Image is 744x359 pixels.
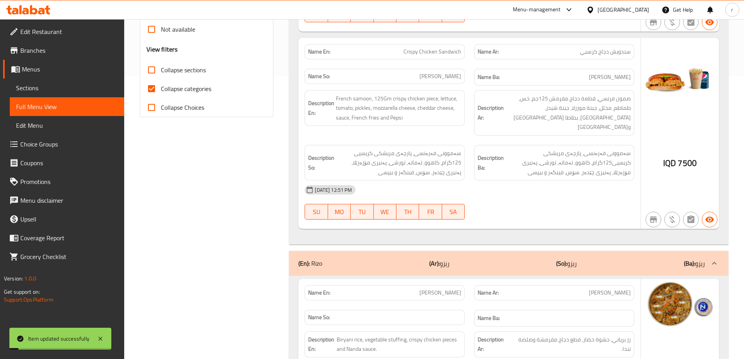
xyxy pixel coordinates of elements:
strong: Description So: [308,153,334,172]
span: Coupons [20,158,118,168]
span: WE [377,206,393,218]
span: MO [331,9,348,20]
a: Branches [3,41,124,60]
span: [DATE] 12:51 PM [312,186,355,194]
span: Biryani rice, vegetable stuffing, crispy chicken pieces and Nanda sauce. [337,335,461,354]
span: FR [422,206,439,218]
button: Purchased item [664,14,680,30]
strong: Name Ar: [478,289,499,297]
span: [PERSON_NAME] [589,289,631,297]
a: Sections [10,79,124,97]
span: [PERSON_NAME] [419,289,461,297]
span: Menus [22,64,118,74]
span: French samoon, 125Gm crispy chicken piece, lettuce, tomato, pickles, mozzarella cheese, cheddar c... [336,94,461,123]
button: FR [419,204,442,220]
div: [GEOGRAPHIC_DATA] [598,5,649,14]
span: 7500 [678,155,697,171]
button: TU [351,204,373,220]
span: Collapse Choices [161,103,204,112]
span: MO [331,206,348,218]
p: ريزو [556,259,577,268]
span: Version: [4,273,23,284]
a: Choice Groups [3,135,124,154]
button: Not branch specific item [646,212,661,227]
span: SA [445,206,462,218]
span: صمون فرنسي، قطعة دجاج مقرمش 125جم، خس، طماطم، مخلل، جبنة موزرلا، جبنة شيدر، صلصة، بطاطا مقلية وبيبسي [505,94,631,132]
a: Edit Restaurant [3,22,124,41]
span: [PERSON_NAME] [419,72,461,80]
span: سەموونی فەرەنسی، پارچەی مریشکی کریسپی 125گرام، کاهوو، تەماتە، تورشی، پەنیری مۆزەرێلا، پەنیری چێدە... [336,148,461,177]
strong: Description En: [308,98,334,118]
img: WhatsApp_Image_20250908_a638930186559626774.jpg [641,279,719,331]
b: (So): [556,257,567,269]
button: Available [702,212,717,227]
span: Collapse sections [161,65,206,75]
span: TH [400,9,416,20]
b: (En): [298,257,310,269]
span: [PERSON_NAME] [589,72,631,82]
button: SU [305,204,328,220]
span: SA [445,9,462,20]
strong: Name En: [308,48,330,56]
span: Edit Restaurant [20,27,118,36]
b: (Ar): [429,257,440,269]
span: Upsell [20,214,118,224]
span: سەموونی فەرەنسی، پارچەی مریشکی کریسپی125گرام، کاهوو، تەماتە، تورشی، پەنیری مۆزەرێلا، پەنیری چێدەر... [505,148,631,177]
span: TU [354,9,370,20]
button: Available [702,14,717,30]
span: Choice Groups [20,139,118,149]
div: (En): Rizo(Ar):ريزو(So):ريزو(Ba):ريزو [289,251,728,276]
p: ريزو [684,259,705,268]
span: Not available [161,25,195,34]
p: ريزو [429,259,450,268]
strong: Name Ba: [478,313,500,323]
button: WE [374,204,396,220]
strong: Description Ba: [478,153,504,172]
a: Promotions [3,172,124,191]
strong: Name So: [308,313,330,321]
span: FR [422,9,439,20]
button: Not has choices [683,14,699,30]
span: TU [354,206,370,218]
button: SA [442,204,465,220]
strong: Description En: [308,335,335,354]
strong: Name Ar: [478,48,499,56]
b: (Ba): [684,257,695,269]
span: Grocery Checklist [20,252,118,261]
a: Menu disclaimer [3,191,124,210]
a: Coverage Report [3,229,124,247]
span: SU [308,9,325,20]
span: WE [377,9,393,20]
div: Item updated successfully [28,334,89,343]
a: Grocery Checklist [3,247,124,266]
span: 1.0.0 [24,273,36,284]
button: Purchased item [664,212,680,227]
h3: View filters [146,45,178,54]
strong: Name Ba: [478,72,500,82]
span: SU [308,206,325,218]
span: سندويش دجاج كرسبي [580,48,631,56]
span: Full Menu View [16,102,118,111]
a: Edit Menu [10,116,124,135]
div: Menu-management [513,5,561,14]
span: Sections [16,83,118,93]
span: Crispy Chicken Sandwich [403,48,461,56]
span: Promotions [20,177,118,186]
strong: Description Ar: [478,335,510,354]
button: Not branch specific item [646,14,661,30]
p: Rizo [298,259,322,268]
button: MO [328,204,351,220]
button: Not has choices [683,212,699,227]
span: TH [400,206,416,218]
strong: Description Ar: [478,103,504,122]
a: Full Menu View [10,97,124,116]
span: r [731,5,733,14]
button: TH [396,204,419,220]
strong: Name En: [308,289,330,297]
span: Edit Menu [16,121,118,130]
span: رز برياني, حشوة خضار, قطع دجاج مقرمشة وصلصة نندا. [512,335,631,354]
span: Collapse categories [161,84,211,93]
span: Coverage Report [20,233,118,243]
span: Get support on: [4,287,40,297]
img: WhatsApp_Image_20250710_a638880874911099685.jpg [641,38,719,116]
